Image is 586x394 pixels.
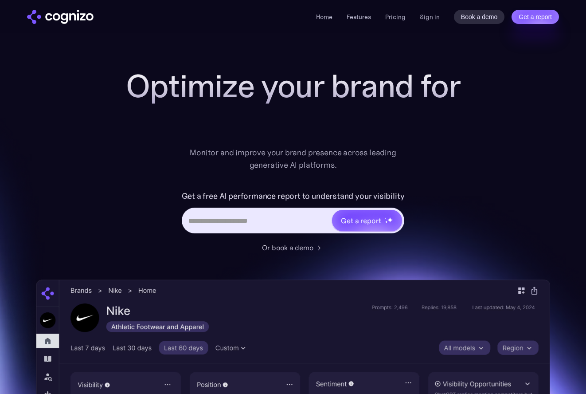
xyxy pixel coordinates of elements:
[182,189,405,238] form: Hero URL Input Form
[387,217,393,223] img: star
[331,209,403,232] a: Get a reportstarstarstar
[385,217,386,219] img: star
[341,215,381,226] div: Get a report
[454,10,505,24] a: Book a demo
[184,146,402,171] div: Monitor and improve your brand presence across leading generative AI platforms.
[316,13,332,21] a: Home
[385,13,406,21] a: Pricing
[262,242,324,253] a: Or book a demo
[512,10,559,24] a: Get a report
[27,10,94,24] a: home
[347,13,371,21] a: Features
[116,68,470,104] h1: Optimize your brand for
[385,221,388,224] img: star
[420,12,440,22] a: Sign in
[262,242,313,253] div: Or book a demo
[27,10,94,24] img: cognizo logo
[182,189,405,203] label: Get a free AI performance report to understand your visibility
